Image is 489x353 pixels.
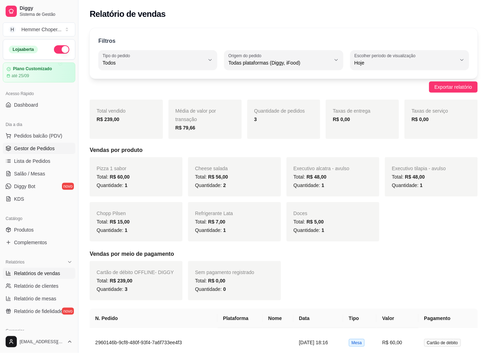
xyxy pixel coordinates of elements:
button: Origem do pedidoTodas plataformas (Diggy, iFood) [224,50,343,70]
h2: Relatório de vendas [90,8,166,20]
button: Escolher período de visualizaçãoHoje [350,50,469,70]
a: Lista de Pedidos [3,155,75,167]
span: KDS [14,195,24,202]
a: DiggySistema de Gestão [3,3,75,20]
span: Quantidade: [392,182,423,188]
span: Executivo tilapia - avulso [392,166,446,171]
a: Complementos [3,237,75,248]
span: Total: [392,174,425,180]
span: H [9,26,16,33]
span: Total: [97,278,132,284]
span: R$ 56,00 [208,174,228,180]
strong: 3 [254,116,257,122]
div: Dia a dia [3,119,75,130]
p: Filtros [98,37,116,45]
span: Relatórios [6,259,25,265]
span: Relatório de mesas [14,295,56,302]
label: Tipo do pedido [103,53,132,59]
span: R$ 60,00 [110,174,130,180]
span: Cartão de débito [424,339,461,347]
span: Quantidade: [294,227,324,233]
span: 2 [223,182,226,188]
span: Relatório de fidelidade [14,308,63,315]
span: Total vendido [97,108,126,114]
a: KDS [3,193,75,205]
span: Total: [195,278,225,284]
strong: R$ 79,66 [175,125,195,131]
span: Total: [294,219,324,225]
span: Gestor de Pedidos [14,145,55,152]
span: Lista de Pedidos [14,158,50,165]
span: Diggy Bot [14,183,35,190]
span: Diggy [20,5,73,12]
span: R$ 7,00 [208,219,225,225]
span: Total: [195,174,228,180]
th: Data [294,309,343,328]
a: Plano Customizadoaté 25/09 [3,62,75,82]
a: Dashboard [3,99,75,111]
span: Cartão de débito OFFLINE - DIGGY [97,269,174,275]
article: até 25/09 [12,73,29,79]
span: Doces [294,211,308,216]
span: Taxas de serviço [412,108,448,114]
span: Mesa [349,339,365,347]
a: Relatório de fidelidadenovo [3,306,75,317]
a: Salão / Mesas [3,168,75,179]
th: Valor [377,309,418,328]
span: Produtos [14,226,34,233]
div: Catálogo [3,213,75,224]
div: Loja aberta [9,46,38,53]
span: 1 [125,227,128,233]
a: Produtos [3,224,75,235]
span: Pizza 1 sabor [97,166,126,171]
a: Relatórios de vendas [3,268,75,279]
span: Exportar relatório [435,83,472,91]
span: 1 [322,182,324,188]
span: 3 [125,286,128,292]
span: Executivo alcatra - avulso [294,166,350,171]
label: Escolher período de visualização [354,53,418,59]
span: [EMAIL_ADDRESS][DOMAIN_NAME] [20,339,64,345]
img: diggy [223,334,241,351]
strong: R$ 0,00 [333,116,350,122]
label: Origem do pedido [228,53,264,59]
span: R$ 0,00 [208,278,225,284]
div: Hemmer Choper ... [21,26,61,33]
button: Select a team [3,22,75,36]
span: Quantidade: [97,227,128,233]
th: Nome [263,309,294,328]
a: Relatório de clientes [3,280,75,292]
span: Hoje [354,59,456,66]
span: R$ 48,00 [307,174,326,180]
span: Todos [103,59,205,66]
span: Total: [97,219,130,225]
a: Relatório de mesas [3,293,75,304]
span: Complementos [14,239,47,246]
span: R$ 239,00 [110,278,132,284]
span: 1 [125,182,128,188]
th: Plataforma [218,309,263,328]
a: Diggy Botnovo [3,181,75,192]
span: 0 [223,286,226,292]
span: Sem pagamento registrado [195,269,254,275]
span: Cheese salada [195,166,228,171]
span: Quantidade: [195,227,226,233]
span: R$ 5,00 [307,219,324,225]
span: 1 [223,227,226,233]
div: Acesso Rápido [3,88,75,99]
div: Gerenciar [3,325,75,337]
h5: Vendas por produto [90,146,478,154]
a: Gestor de Pedidos [3,143,75,154]
span: Quantidade: [97,182,128,188]
span: Sistema de Gestão [20,12,73,17]
span: 1 [420,182,423,188]
article: Plano Customizado [13,66,52,72]
span: Média de valor por transação [175,108,216,122]
span: Total: [294,174,326,180]
span: Refrigerante Lata [195,211,233,216]
h5: Vendas por meio de pagamento [90,250,478,258]
span: Quantidade: [97,286,128,292]
button: Tipo do pedidoTodos [98,50,217,70]
span: Pedidos balcão (PDV) [14,132,62,139]
strong: R$ 0,00 [412,116,429,122]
